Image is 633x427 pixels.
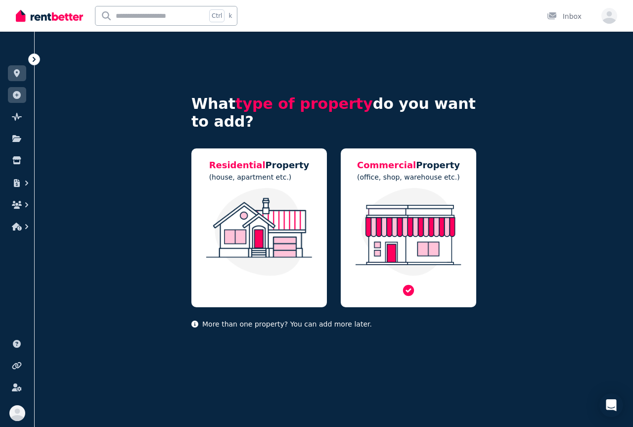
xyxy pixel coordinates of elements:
span: type of property [235,95,373,112]
img: Commercial Property [351,188,466,276]
span: Ctrl [209,9,225,22]
img: Residential Property [201,188,317,276]
p: More than one property? You can add more later. [191,319,476,329]
div: Open Intercom Messenger [599,393,623,417]
span: k [228,12,232,20]
h5: Property [209,158,310,172]
h4: What do you want to add? [191,95,476,131]
img: RentBetter [16,8,83,23]
span: Commercial [357,160,416,170]
p: (office, shop, warehouse etc.) [357,172,460,182]
p: (house, apartment etc.) [209,172,310,182]
span: Residential [209,160,266,170]
h5: Property [357,158,460,172]
div: Inbox [547,11,582,21]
